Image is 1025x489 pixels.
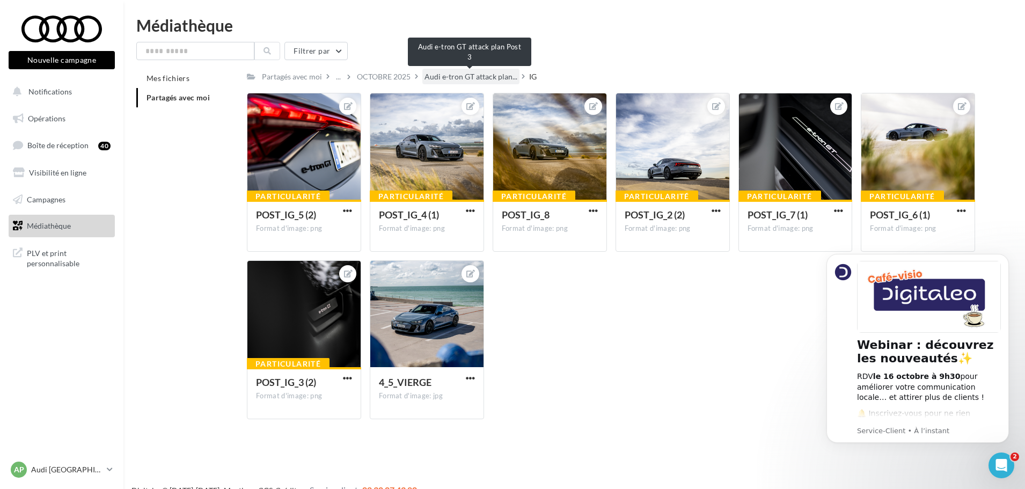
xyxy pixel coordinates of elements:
span: Campagnes [27,194,65,203]
span: PLV et print personnalisable [27,246,111,269]
div: Particularité [861,191,943,202]
span: Opérations [28,114,65,123]
a: Visibilité en ligne [6,162,117,184]
div: Particularité [370,191,452,202]
a: Opérations [6,107,117,130]
span: POST_IG_3 (2) [256,376,316,388]
span: Boîte de réception [27,141,89,150]
div: Format d'image: png [379,224,475,233]
span: 2 [1011,452,1019,461]
span: Mes fichiers [147,74,189,83]
p: Audi [GEOGRAPHIC_DATA] [31,464,102,475]
div: Format d'image: png [256,224,352,233]
iframe: Intercom notifications message [810,240,1025,484]
button: Nouvelle campagne [9,51,115,69]
span: POST_IG_4 (1) [379,209,439,221]
span: POST_IG_5 (2) [256,209,316,221]
span: 4_5_VIERGE [379,376,431,388]
div: Format d'image: jpg [379,391,475,401]
a: Boîte de réception40 [6,134,117,157]
div: Particularité [738,191,821,202]
div: IG [529,71,537,82]
div: Particularité [493,191,575,202]
span: POST_IG_7 (1) [748,209,808,221]
a: Médiathèque [6,215,117,237]
div: Particularité [247,191,330,202]
a: Campagnes [6,188,117,211]
div: Format d'image: png [502,224,598,233]
div: Format d'image: png [256,391,352,401]
a: PLV et print personnalisable [6,242,117,273]
div: Particularité [616,191,698,202]
div: Format d'image: png [625,224,721,233]
span: Partagés avec moi [147,93,210,102]
span: POST_IG_8 [502,209,550,221]
div: Audi e-tron GT attack plan Post 3 [408,38,531,66]
div: Partagés avec moi [262,71,322,82]
div: Format d'image: png [870,224,966,233]
div: Particularité [247,358,330,370]
div: Médiathèque [136,17,1012,33]
div: Format d'image: png [748,224,844,233]
button: Filtrer par [284,42,348,60]
div: 40 [98,142,111,150]
span: POST_IG_2 (2) [625,209,685,221]
button: Notifications [6,81,113,103]
a: AP Audi [GEOGRAPHIC_DATA] [9,459,115,480]
span: Audi e-tron GT attack plan... [424,71,517,82]
span: Visibilité en ligne [29,168,86,177]
span: Notifications [28,87,72,96]
div: ... [334,69,343,84]
div: OCTOBRE 2025 [357,71,411,82]
iframe: Intercom live chat [989,452,1014,478]
span: Médiathèque [27,221,71,230]
span: POST_IG_6 (1) [870,209,930,221]
span: AP [14,464,24,475]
